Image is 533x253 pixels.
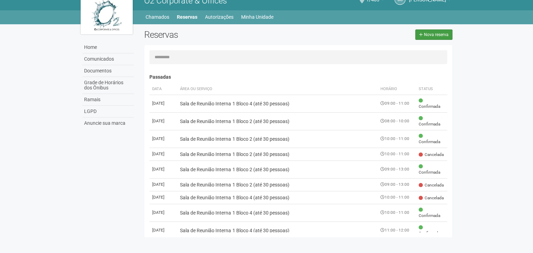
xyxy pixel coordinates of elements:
td: 08:00 - 10:00 [378,112,416,130]
th: Data [149,84,177,95]
td: 10:00 - 11:00 [378,130,416,148]
span: Confirmada [419,225,444,236]
span: Nova reserva [424,32,449,37]
td: 11:00 - 12:00 [378,221,416,239]
a: Chamados [146,12,169,22]
a: Documentos [82,65,134,77]
h4: Passadas [149,75,447,80]
a: Ramais [82,94,134,106]
td: Sala de Reunião Interna 1 Bloco 2 (até 30 pessoas) [177,112,378,130]
td: [DATE] [149,148,177,160]
td: Sala de Reunião Interna 1 Bloco 2 (até 30 pessoas) [177,148,378,160]
a: Grade de Horários dos Ônibus [82,77,134,94]
a: Nova reserva [415,29,452,40]
td: [DATE] [149,130,177,148]
span: Confirmada [419,98,444,110]
td: 09:00 - 13:00 [378,178,416,191]
td: [DATE] [149,191,177,204]
span: Cancelada [419,182,444,188]
td: 10:00 - 11:00 [378,148,416,160]
td: Sala de Reunião Interna 1 Bloco 2 (até 30 pessoas) [177,130,378,148]
td: Sala de Reunião Interna 1 Bloco 4 (até 30 pessoas) [177,204,378,221]
td: [DATE] [149,204,177,221]
span: Confirmada [419,207,444,219]
a: Home [82,42,134,53]
a: Anuncie sua marca [82,117,134,129]
td: [DATE] [149,221,177,239]
a: Reservas [177,12,197,22]
td: [DATE] [149,112,177,130]
span: Confirmada [419,115,444,127]
th: Horário [378,84,416,95]
td: 09:00 - 11:00 [378,95,416,112]
span: Cancelada [419,195,444,201]
a: Minha Unidade [241,12,273,22]
a: Comunicados [82,53,134,65]
span: Confirmada [419,133,444,145]
h2: Reservas [144,29,293,40]
td: [DATE] [149,178,177,191]
td: 10:00 - 11:00 [378,204,416,221]
span: Cancelada [419,152,444,158]
a: Autorizações [205,12,233,22]
a: LGPD [82,106,134,117]
td: Sala de Reunião Interna 1 Bloco 4 (até 30 pessoas) [177,221,378,239]
td: [DATE] [149,95,177,112]
td: Sala de Reunião Interna 1 Bloco 4 (até 30 pessoas) [177,191,378,204]
td: [DATE] [149,160,177,178]
th: Status [416,84,447,95]
td: Sala de Reunião Interna 1 Bloco 4 (até 30 pessoas) [177,95,378,112]
th: Área ou Serviço [177,84,378,95]
td: Sala de Reunião Interna 1 Bloco 2 (até 30 pessoas) [177,178,378,191]
span: Confirmada [419,164,444,175]
td: Sala de Reunião Interna 1 Bloco 2 (até 30 pessoas) [177,160,378,178]
td: 10:00 - 11:00 [378,191,416,204]
td: 09:00 - 13:00 [378,160,416,178]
